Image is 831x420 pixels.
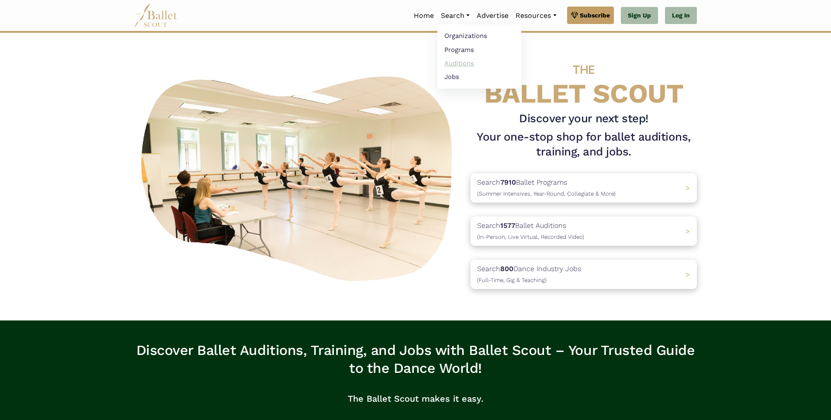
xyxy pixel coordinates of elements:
h1: Your one-stop shop for ballet auditions, training, and jobs. [471,130,697,159]
span: (Full-Time, Gig & Teaching) [477,277,547,283]
a: Advertise [473,7,512,25]
p: Search Ballet Auditions [477,220,584,242]
a: Jobs [437,70,521,83]
span: > [686,270,690,279]
ul: Resources [437,24,521,89]
a: Organizations [437,29,521,43]
img: gem.svg [571,10,578,20]
h3: Discover your next step! [471,111,697,126]
span: (Summer Intensives, Year-Round, Collegiate & More) [477,190,616,197]
span: > [686,227,690,235]
a: Log In [665,7,697,24]
a: Home [410,7,437,25]
span: THE [573,62,595,77]
p: Search Ballet Programs [477,177,616,199]
span: Subscribe [580,10,610,20]
span: > [686,184,690,192]
a: Subscribe [567,7,614,24]
b: 7910 [500,178,516,186]
a: Search [437,7,473,25]
a: Sign Up [621,7,658,24]
a: Resources [512,7,560,25]
a: Search800Dance Industry Jobs(Full-Time, Gig & Teaching) > [471,260,697,289]
b: 1577 [500,221,515,230]
h4: BALLET SCOUT [471,50,697,108]
a: Programs [437,43,521,56]
span: (In-Person, Live Virtual, Recorded Video) [477,234,584,240]
h3: Discover Ballet Auditions, Training, and Jobs with Ballet Scout – Your Trusted Guide to the Dance... [134,341,697,378]
p: Search Dance Industry Jobs [477,263,581,286]
a: Search1577Ballet Auditions(In-Person, Live Virtual, Recorded Video) > [471,217,697,246]
img: A group of ballerinas talking to each other in a ballet studio [134,67,464,286]
p: The Ballet Scout makes it easy. [134,385,697,413]
a: Search7910Ballet Programs(Summer Intensives, Year-Round, Collegiate & More)> [471,173,697,203]
a: Auditions [437,56,521,70]
b: 800 [500,265,513,273]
